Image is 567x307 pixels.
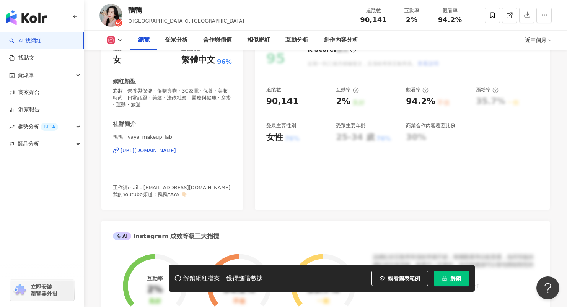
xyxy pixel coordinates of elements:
span: 90,141 [360,16,386,24]
span: 彩妝 · 營養與保健 · 促購導購 · 3C家電 · 保養 · 美妝時尚 · 日常話題 · 美髮 · 法政社會 · 醫療與健康 · 穿搭 · 運動 · 旅遊 [113,88,232,109]
a: [URL][DOMAIN_NAME] [113,147,232,154]
div: 合作與價值 [203,36,232,45]
div: 創作內容分析 [324,36,358,45]
button: 解鎖 [434,271,469,286]
span: 趨勢分析 [18,118,58,135]
div: 鴨鴨 [128,5,244,15]
div: AI [113,232,131,240]
div: 觀看率 [435,7,464,15]
div: 商業合作內容覆蓋比例 [406,122,456,129]
a: searchAI 找網紅 [9,37,41,45]
div: Instagram 成效等級三大指標 [113,232,219,240]
div: 受眾主要年齡 [336,122,366,129]
span: 96% [217,58,231,66]
div: 相似網紅 [247,36,270,45]
span: 立即安裝 瀏覽器外掛 [31,283,57,297]
span: 工作請mail：[EMAIL_ADDRESS][DOMAIN_NAME] 我的Youtube頻道：鴨鴨YAYA 👇🏻 [113,185,230,197]
div: 近三個月 [525,34,552,46]
div: 該網紅的互動率和漲粉率都不錯，唯獨觀看率比較普通，為同等級的網紅的中低等級，效果不一定會好，但仍然建議可以發包開箱類型的案型，應該會比較有成效！ [373,253,538,276]
span: 94.2% [438,16,462,24]
span: 2% [406,16,418,24]
span: lock [442,276,447,281]
div: 互動率 [336,86,358,93]
div: 受眾主要性別 [266,122,296,129]
div: 觀看率 [406,86,429,93]
div: 解鎖網紅檔案，獲得進階數據 [183,275,263,283]
div: 漲粉率 [476,86,499,93]
div: 女 [113,54,121,66]
span: 鴨鴨 | yaya_makeup_lab [113,134,232,141]
div: 網紅類型 [113,78,136,86]
div: [URL][DOMAIN_NAME] [121,147,176,154]
div: 不佳 [233,298,245,305]
span: rise [9,124,15,130]
div: BETA [41,123,58,131]
div: 追蹤數 [266,86,281,93]
div: 社群簡介 [113,120,136,128]
div: 90,141 [266,96,299,107]
div: 互動分析 [285,36,308,45]
span: 觀看圖表範例 [388,275,420,281]
img: KOL Avatar [99,4,122,27]
div: 2% [336,96,350,107]
img: chrome extension [12,284,27,296]
span: 資源庫 [18,67,34,84]
span: ⊙[GEOGRAPHIC_DATA]⊙, [GEOGRAPHIC_DATA] [128,18,244,24]
div: 繁體中文 [181,54,215,66]
a: 洞察報告 [9,106,40,114]
div: K-Score : [308,45,356,54]
div: 受眾分析 [165,36,188,45]
span: 競品分析 [18,135,39,153]
a: chrome extension立即安裝 瀏覽器外掛 [10,280,74,301]
div: 94.2% [406,96,435,107]
div: 追蹤數 [359,7,388,15]
img: logo [6,10,47,25]
div: 互動率 [397,7,426,15]
div: 一般 [317,298,329,305]
button: 觀看圖表範例 [371,271,428,286]
div: 女性 [266,132,283,143]
div: 良好 [149,298,161,305]
div: 總覽 [138,36,150,45]
a: 找貼文 [9,54,34,62]
a: 商案媒合 [9,89,40,96]
span: 解鎖 [450,275,461,281]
